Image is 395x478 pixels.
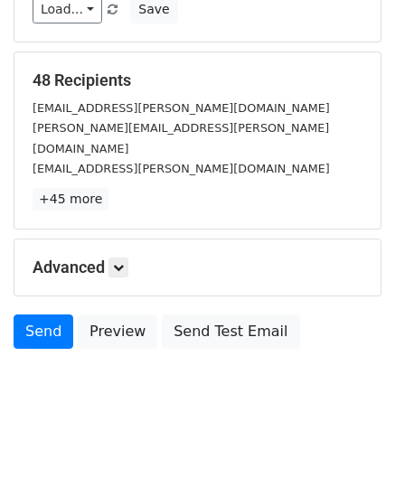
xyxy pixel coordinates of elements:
[33,121,329,155] small: [PERSON_NAME][EMAIL_ADDRESS][PERSON_NAME][DOMAIN_NAME]
[33,70,362,90] h5: 48 Recipients
[33,258,362,277] h5: Advanced
[78,314,157,349] a: Preview
[33,101,330,115] small: [EMAIL_ADDRESS][PERSON_NAME][DOMAIN_NAME]
[162,314,299,349] a: Send Test Email
[14,314,73,349] a: Send
[33,162,330,175] small: [EMAIL_ADDRESS][PERSON_NAME][DOMAIN_NAME]
[33,188,108,211] a: +45 more
[305,391,395,478] iframe: Chat Widget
